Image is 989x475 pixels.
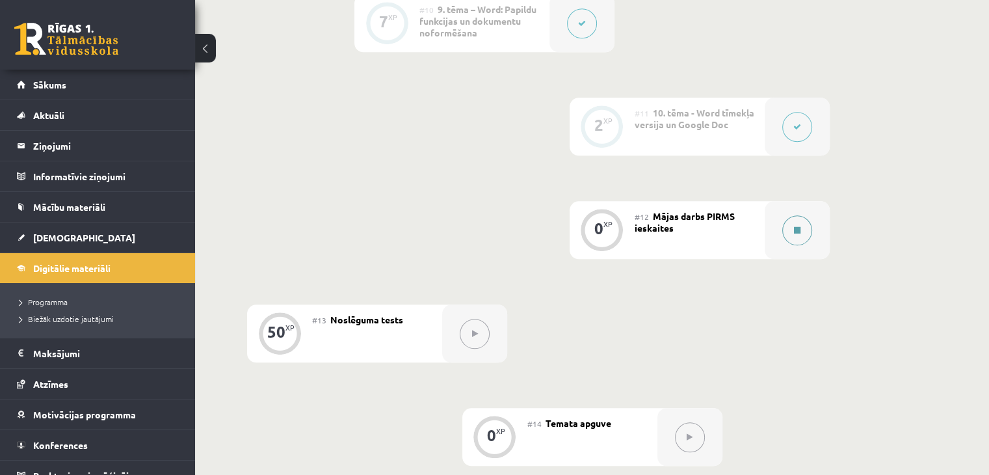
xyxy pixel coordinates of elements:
span: Motivācijas programma [33,409,136,420]
span: Noslēguma tests [330,314,403,325]
span: Mācību materiāli [33,201,105,213]
a: Ziņojumi [17,131,179,161]
a: Motivācijas programma [17,400,179,429]
div: XP [285,324,295,331]
span: Sākums [33,79,66,90]
span: Konferences [33,439,88,451]
div: 2 [594,119,603,131]
span: #13 [312,315,326,325]
span: #10 [419,5,434,15]
div: XP [388,14,397,21]
a: Sākums [17,70,179,100]
div: 50 [267,326,285,338]
span: Mājas darbs PIRMS ieskaites [635,210,735,234]
a: Aktuāli [17,100,179,130]
div: XP [496,428,505,435]
a: Informatīvie ziņojumi [17,161,179,191]
div: XP [603,117,613,124]
a: Atzīmes [17,369,179,399]
span: Temata apguve [546,417,611,429]
span: Atzīmes [33,378,68,390]
div: 0 [487,429,496,441]
span: #12 [635,211,649,222]
a: Rīgas 1. Tālmācības vidusskola [14,23,118,55]
div: XP [603,221,613,228]
span: #11 [635,108,649,118]
span: Aktuāli [33,109,64,121]
span: Biežāk uzdotie jautājumi [20,314,114,324]
a: Konferences [17,430,179,460]
a: Digitālie materiāli [17,253,179,283]
legend: Maksājumi [33,338,179,368]
a: [DEMOGRAPHIC_DATA] [17,223,179,252]
span: 9. tēma – Word: Papildu funkcijas un dokumentu noformēšana [419,3,536,38]
div: 0 [594,223,603,234]
a: Programma [20,296,182,308]
legend: Informatīvie ziņojumi [33,161,179,191]
a: Mācību materiāli [17,192,179,222]
span: [DEMOGRAPHIC_DATA] [33,232,135,243]
div: 7 [379,16,388,27]
span: Digitālie materiāli [33,262,111,274]
a: Biežāk uzdotie jautājumi [20,313,182,325]
span: 10. tēma - Word tīmekļa versija un Google Doc [635,107,754,130]
span: Programma [20,297,68,307]
a: Maksājumi [17,338,179,368]
span: #14 [527,418,542,429]
legend: Ziņojumi [33,131,179,161]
